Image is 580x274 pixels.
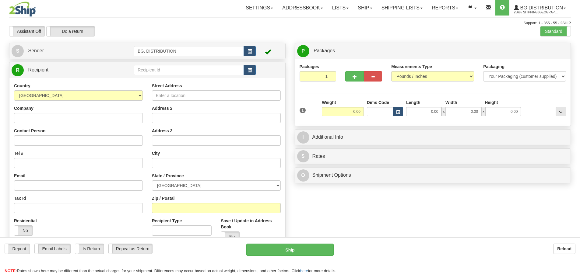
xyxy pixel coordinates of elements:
[12,45,134,57] a: S Sender
[134,46,244,56] input: Sender Id
[297,150,569,163] a: $Rates
[9,2,36,17] img: logo2569.jpg
[553,244,575,254] button: Reload
[314,48,335,53] span: Packages
[246,244,334,256] button: Ship
[12,64,120,76] a: R Recipient
[556,107,566,116] div: ...
[519,5,563,10] span: BG Distribution
[278,0,328,16] a: Addressbook
[152,173,184,179] label: State / Province
[241,0,278,16] a: Settings
[300,108,306,113] span: 1
[509,0,571,16] a: BG Distribution 2569 / Shipping [GEOGRAPHIC_DATA]
[557,246,571,251] b: Reload
[14,150,23,156] label: Tel #
[75,244,104,254] label: Is Return
[152,83,182,89] label: Street Address
[152,150,160,156] label: City
[297,45,569,57] a: P Packages
[14,195,26,201] label: Tax Id
[297,169,569,182] a: OShipment Options
[9,26,45,36] label: Assistant Off
[134,65,244,75] input: Recipient Id
[483,64,504,70] label: Packaging
[441,107,446,116] span: x
[12,45,24,57] span: S
[9,21,571,26] div: Support: 1 - 855 - 55 - 2SHIP
[540,26,571,36] label: Standard
[391,64,432,70] label: Measurements Type
[152,218,182,224] label: Recipient Type
[300,269,308,273] a: here
[514,9,560,16] span: 2569 / Shipping [GEOGRAPHIC_DATA]
[221,218,280,230] label: Save / Update in Address Book
[152,195,175,201] label: Zip / Postal
[221,232,239,241] label: No
[12,64,24,76] span: R
[322,99,336,106] label: Weight
[297,169,309,182] span: O
[28,67,48,72] span: Recipient
[367,99,389,106] label: Dims Code
[300,64,319,70] label: Packages
[14,226,33,235] label: No
[328,0,353,16] a: Lists
[152,90,281,101] input: Enter a location
[109,244,152,254] label: Repeat as Return
[377,0,427,16] a: Shipping lists
[406,99,420,106] label: Length
[297,45,309,57] span: P
[353,0,377,16] a: Ship
[481,107,486,116] span: x
[297,131,569,144] a: IAdditional Info
[5,269,17,273] span: NOTE:
[35,244,70,254] label: Email Labels
[28,48,44,53] span: Sender
[445,99,457,106] label: Width
[152,105,173,111] label: Address 2
[14,105,33,111] label: Company
[5,244,30,254] label: Repeat
[297,150,309,162] span: $
[14,218,37,224] label: Residential
[14,173,25,179] label: Email
[14,128,45,134] label: Contact Person
[485,99,498,106] label: Height
[152,128,173,134] label: Address 3
[427,0,463,16] a: Reports
[14,83,30,89] label: Country
[47,26,95,36] label: Do a return
[297,131,309,144] span: I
